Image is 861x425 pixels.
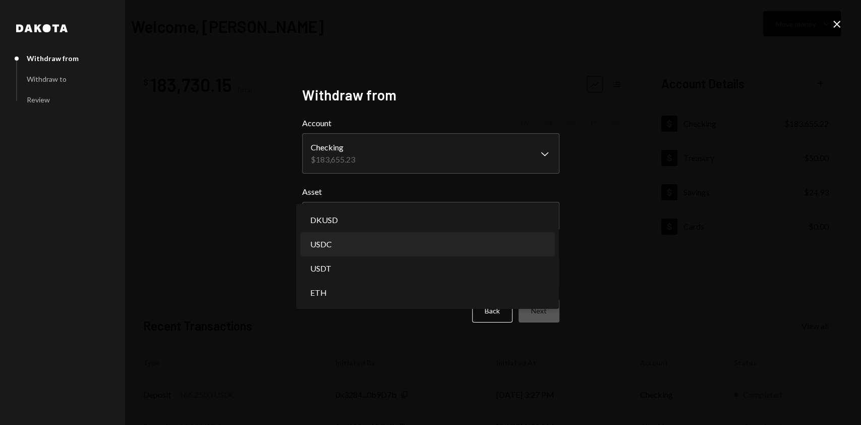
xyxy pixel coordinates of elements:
[27,54,79,63] div: Withdraw from
[27,75,67,83] div: Withdraw to
[472,299,512,323] button: Back
[302,202,559,230] button: Asset
[27,95,50,104] div: Review
[302,133,559,174] button: Account
[310,214,338,226] span: DKUSD
[310,262,331,275] span: USDT
[302,85,559,105] h2: Withdraw from
[302,186,559,198] label: Asset
[310,287,327,299] span: ETH
[310,238,332,250] span: USDC
[302,117,559,129] label: Account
